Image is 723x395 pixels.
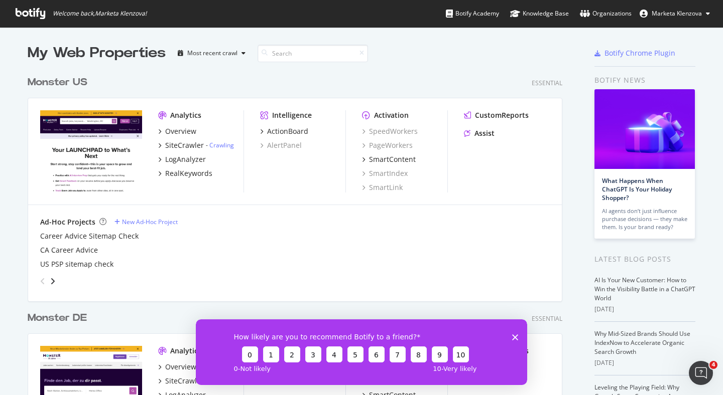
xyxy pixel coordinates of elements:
input: Search [258,45,368,62]
div: CustomReports [475,110,529,120]
a: Overview [158,362,196,372]
div: Intelligence [272,110,312,120]
div: - [206,141,234,149]
button: Marketa Klenzova [632,6,718,22]
a: Crawling [209,141,234,149]
a: SiteCrawler [158,376,204,386]
button: Most recent crawl [174,45,250,61]
div: Botify news [594,75,695,86]
a: New Ad-Hoc Project [114,218,178,226]
a: US PSP sitemap check [40,259,113,269]
a: SpeedWorkers [362,126,418,136]
a: Botify Chrome Plugin [594,48,675,58]
div: Most recent crawl [187,50,237,56]
div: angle-left [36,273,49,289]
div: Analytics [170,110,201,120]
img: What Happens When ChatGPT Is Your Holiday Shopper? [594,89,695,169]
a: AlertPanel [260,140,302,150]
div: Essential [532,314,562,323]
div: Knowledge Base [510,9,569,19]
div: Botify Academy [446,9,499,19]
a: ActionBoard [260,126,308,136]
div: [DATE] [594,358,695,367]
div: Monster US [28,75,87,90]
span: Marketa Klenzova [652,9,702,18]
a: AI Is Your New Customer: How to Win the Visibility Battle in a ChatGPT World [594,276,695,302]
div: Latest Blog Posts [594,254,695,265]
a: PageWorkers [362,140,413,150]
div: SmartContent [369,154,416,164]
a: CA Career Advice [40,245,98,255]
div: RealKeywords [165,168,212,178]
div: Organizations [580,9,632,19]
div: Activation [374,110,409,120]
a: Assist [464,128,495,138]
a: SmartLink [362,182,403,192]
a: Overview [158,126,196,136]
div: Monster DE [28,311,87,325]
a: What Happens When ChatGPT Is Your Holiday Shopper? [602,176,672,202]
span: Welcome back, Marketa Klenzova ! [53,10,147,18]
div: Analytics [170,346,201,356]
div: New Ad-Hoc Project [122,218,178,226]
a: Monster DE [28,311,91,325]
div: [DATE] [594,305,695,314]
div: SiteCrawler [165,140,204,150]
a: SiteCrawler- Crawling [158,140,234,150]
div: SiteCrawler [165,376,204,386]
div: ActionBoard [267,126,308,136]
div: Assist [474,128,495,138]
div: Overview [165,126,196,136]
a: Career Advice Sitemap Check [40,231,139,241]
div: My Web Properties [28,43,166,63]
div: angle-right [49,276,56,286]
div: Overview [165,362,196,372]
img: www.monster.com [40,110,142,191]
a: LogAnalyzer [158,154,206,164]
div: LogAnalyzer [165,154,206,164]
a: Why Mid-Sized Brands Should Use IndexNow to Accelerate Organic Search Growth [594,329,690,356]
div: AI agents don’t just influence purchase decisions — they make them. Is your brand ready? [602,207,687,231]
a: CustomReports [464,110,529,120]
iframe: Intercom live chat [689,361,713,385]
a: Monster US [28,75,91,90]
a: SmartIndex [362,168,408,178]
span: 4 [709,361,717,369]
div: Botify Chrome Plugin [605,48,675,58]
div: Essential [532,79,562,87]
iframe: Survey from Botify [196,319,527,385]
a: RealKeywords [158,168,212,178]
a: SmartContent [362,154,416,164]
div: Ad-Hoc Projects [40,217,95,227]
